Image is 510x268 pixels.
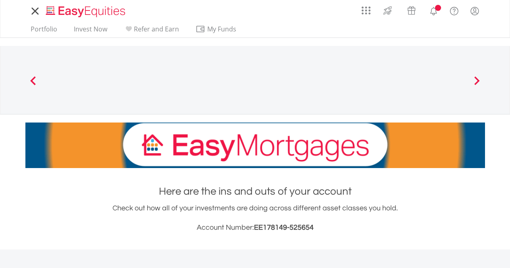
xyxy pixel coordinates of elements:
a: AppsGrid [356,2,376,15]
span: Refer and Earn [134,25,179,33]
a: Portfolio [27,25,60,37]
a: Invest Now [71,25,110,37]
img: EasyMortage Promotion Banner [25,123,485,168]
a: My Profile [464,2,485,20]
h3: Account Number: [25,222,485,233]
div: Check out how all of your investments are doing across different asset classes you hold. [25,203,485,233]
a: Vouchers [400,2,423,17]
a: Refer and Earn [121,25,182,37]
a: FAQ's and Support [444,2,464,18]
span: My Funds [196,24,248,34]
img: thrive-v2.svg [381,4,394,17]
a: Home page [43,2,129,18]
img: EasyEquities_Logo.png [44,5,129,18]
a: Notifications [423,2,444,18]
img: grid-menu-icon.svg [362,6,371,15]
span: EE178149-525654 [254,224,314,231]
img: vouchers-v2.svg [405,4,418,17]
h1: Here are the ins and outs of your account [25,184,485,199]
